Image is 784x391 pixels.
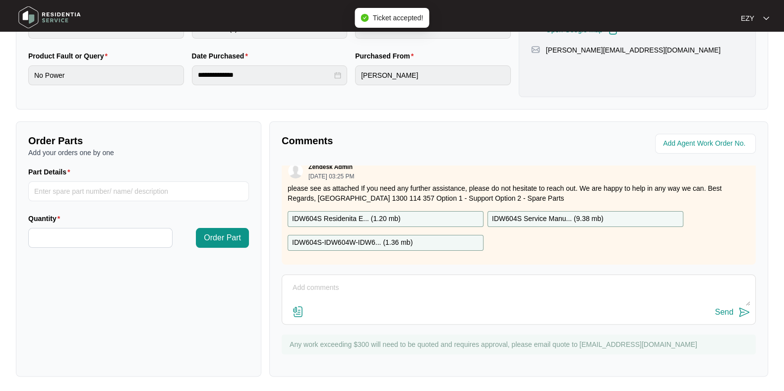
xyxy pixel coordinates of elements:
[292,306,304,318] img: file-attachment-doc.svg
[198,70,333,80] input: Date Purchased
[355,65,511,85] input: Purchased From
[308,173,354,179] p: [DATE] 03:25 PM
[28,214,64,223] label: Quantity
[308,163,353,171] p: Zendesk Admin
[28,51,112,61] label: Product Fault or Query
[373,14,423,22] span: Ticket accepted!
[15,2,84,32] img: residentia service logo
[282,134,512,148] p: Comments
[196,228,249,248] button: Order Part
[492,214,603,224] p: IDW604S Service Manu... ( 9.38 mb )
[738,306,750,318] img: send-icon.svg
[741,13,754,23] p: EZY
[531,45,540,54] img: map-pin
[546,45,721,55] p: [PERSON_NAME][EMAIL_ADDRESS][DOMAIN_NAME]
[763,16,769,21] img: dropdown arrow
[204,232,241,244] span: Order Part
[292,214,401,224] p: IDW604S Residenita E... ( 1.20 mb )
[28,167,74,177] label: Part Details
[715,306,750,319] button: Send
[288,164,303,178] img: user.svg
[290,339,751,349] p: Any work exceeding $300 will need to be quoted and requires approval, please email quote to [EMAI...
[192,51,252,61] label: Date Purchased
[663,138,750,150] input: Add Agent Work Order No.
[361,14,369,22] span: check-circle
[28,181,249,201] input: Part Details
[29,228,172,247] input: Quantity
[288,183,750,203] p: please see as attached If you need any further assistance, please do not hesitate to reach out. W...
[355,51,418,61] label: Purchased From
[28,148,249,158] p: Add your orders one by one
[292,237,413,248] p: IDW604S-IDW604W-IDW6... ( 1.36 mb )
[28,65,184,85] input: Product Fault or Query
[28,134,249,148] p: Order Parts
[715,308,733,317] div: Send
